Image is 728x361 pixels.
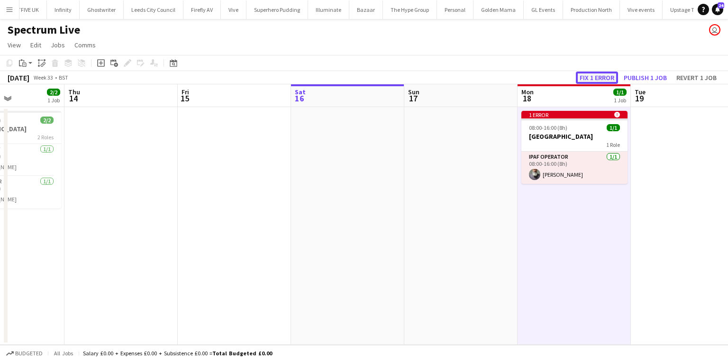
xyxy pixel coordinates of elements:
span: Sun [408,88,419,96]
span: Comms [74,41,96,49]
app-user-avatar: Dominic Riley [709,24,720,36]
span: 1/1 [613,89,627,96]
button: GL Events [524,0,563,19]
div: Salary £0.00 + Expenses £0.00 + Subsistence £0.00 = [83,350,272,357]
span: 2/2 [40,117,54,124]
span: View [8,41,21,49]
app-job-card: 1 error 08:00-16:00 (8h)1/1[GEOGRAPHIC_DATA]1 RoleIPAF Operator1/108:00-16:00 (8h)[PERSON_NAME] [521,111,628,184]
button: Production North [563,0,620,19]
div: BST [59,74,68,81]
span: 08:00-16:00 (8h) [529,124,567,131]
app-card-role: IPAF Operator1/108:00-16:00 (8h)[PERSON_NAME] [521,152,628,184]
button: Bazaar [349,0,383,19]
button: The Hype Group [383,0,437,19]
button: Golden Mama [473,0,524,19]
span: 16 [293,93,306,104]
button: Publish 1 job [620,72,671,84]
span: 1/1 [607,124,620,131]
span: Mon [521,88,534,96]
button: Illuminate [308,0,349,19]
button: Vive events [620,0,663,19]
button: Personal [437,0,473,19]
a: Jobs [47,39,69,51]
span: 14 [67,93,80,104]
span: 2/2 [47,89,60,96]
span: 2 Roles [37,134,54,141]
span: Thu [68,88,80,96]
a: View [4,39,25,51]
span: Sat [295,88,306,96]
h1: Spectrum Live [8,23,80,37]
span: Tue [635,88,646,96]
div: [DATE] [8,73,29,82]
span: Total Budgeted £0.00 [212,350,272,357]
a: Edit [27,39,45,51]
span: 19 [633,93,646,104]
div: 1 Job [614,97,626,104]
span: Budgeted [15,350,43,357]
span: Jobs [51,41,65,49]
h3: [GEOGRAPHIC_DATA] [521,132,628,141]
button: Vive [221,0,246,19]
button: Revert 1 job [673,72,720,84]
span: All jobs [52,350,75,357]
span: Fri [182,88,189,96]
button: Superhero Pudding [246,0,308,19]
button: Budgeted [5,348,44,359]
span: Week 33 [31,74,55,81]
span: 17 [407,93,419,104]
button: Ghostwriter [80,0,124,19]
span: Edit [30,41,41,49]
button: Infinity [47,0,80,19]
a: 24 [712,4,723,15]
a: Comms [71,39,100,51]
button: Fix 1 error [576,72,618,84]
div: 1 error [521,111,628,118]
span: 24 [718,2,724,9]
button: Leeds City Council [124,0,183,19]
span: 18 [520,93,534,104]
span: 1 Role [606,141,620,148]
button: Firefly AV [183,0,221,19]
span: 15 [180,93,189,104]
div: 1 Job [47,97,60,104]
